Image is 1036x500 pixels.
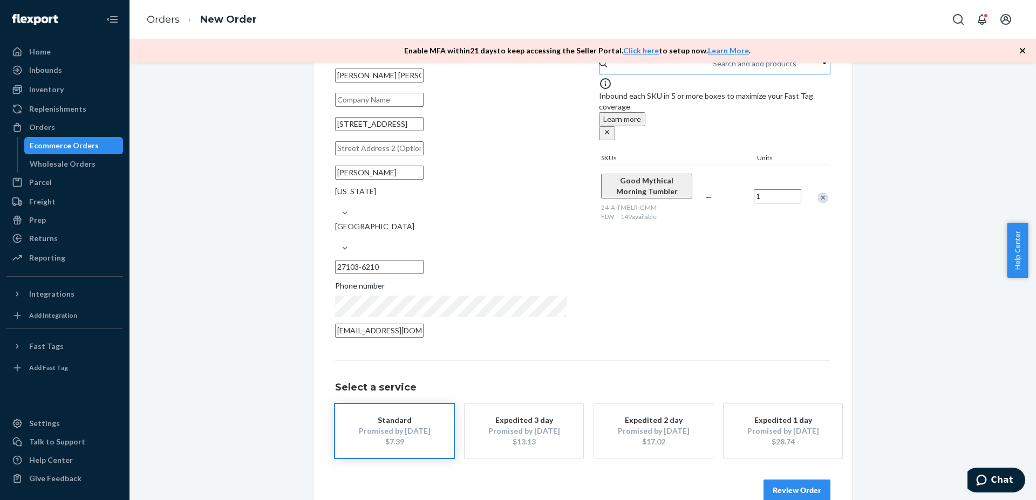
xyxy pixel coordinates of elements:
[29,46,51,57] div: Home
[351,415,438,426] div: Standard
[6,285,123,303] button: Integrations
[6,81,123,98] a: Inventory
[6,211,123,229] a: Prep
[817,193,828,203] div: Remove Item
[138,4,265,36] ol: breadcrumbs
[29,84,64,95] div: Inventory
[24,155,124,173] a: Wholesale Orders
[740,426,826,436] div: Promised by [DATE]
[335,221,567,232] div: [GEOGRAPHIC_DATA]
[6,100,123,118] a: Replenishments
[29,233,58,244] div: Returns
[30,140,99,151] div: Ecommerce Orders
[713,58,796,69] div: Search and add products
[599,126,615,140] button: close
[335,280,385,296] span: Phone number
[6,61,123,79] a: Inbounds
[24,137,124,154] a: Ecommerce Orders
[481,426,567,436] div: Promised by [DATE]
[6,193,123,210] a: Freight
[621,213,657,221] span: 149 available
[481,436,567,447] div: $13.13
[404,45,751,56] p: Enable MFA within 21 days to keep accessing the Seller Portal. to setup now. .
[995,9,1017,30] button: Open account menu
[29,436,85,447] div: Talk to Support
[594,404,713,458] button: Expedited 2 dayPromised by [DATE]$17.02
[29,65,62,76] div: Inbounds
[29,311,77,320] div: Add Integration
[335,166,424,180] input: City
[12,14,58,25] img: Flexport logo
[6,470,123,487] button: Give Feedback
[101,9,123,30] button: Close Navigation
[335,186,567,197] div: [US_STATE]
[29,455,73,465] div: Help Center
[335,93,424,107] input: Company Name
[30,159,96,169] div: Wholesale Orders
[599,153,755,165] div: SKUs
[6,433,123,450] button: Talk to Support
[147,13,180,25] a: Orders
[610,426,697,436] div: Promised by [DATE]
[335,260,424,274] input: ZIP Code
[29,177,52,188] div: Parcel
[599,112,645,126] button: Learn more
[623,46,659,55] a: Click here
[6,174,123,191] a: Parcel
[29,196,56,207] div: Freight
[6,451,123,469] a: Help Center
[601,174,692,198] button: Good Mythical Morning Tumbler
[29,289,74,299] div: Integrations
[335,141,424,155] input: Street Address 2 (Optional)
[335,69,424,83] input: First & Last Name
[29,215,46,225] div: Prep
[335,324,424,338] input: Email (Only Required for International)
[740,436,826,447] div: $28.74
[29,122,55,133] div: Orders
[351,436,438,447] div: $7.39
[335,382,830,393] h1: Select a service
[610,436,697,447] div: $17.02
[6,230,123,247] a: Returns
[6,249,123,266] a: Reporting
[610,415,697,426] div: Expedited 2 day
[335,404,454,458] button: StandardPromised by [DATE]$7.39
[967,468,1025,495] iframe: Opens a widget where you can chat to one of our agents
[351,426,438,436] div: Promised by [DATE]
[6,338,123,355] button: Fast Tags
[971,9,993,30] button: Open notifications
[335,232,336,243] input: [GEOGRAPHIC_DATA]
[705,193,712,202] span: —
[599,77,830,140] div: Inbound each SKU in 5 or more boxes to maximize your Fast Tag coverage
[740,415,826,426] div: Expedited 1 day
[465,404,583,458] button: Expedited 3 dayPromised by [DATE]$13.13
[708,46,749,55] a: Learn More
[335,117,424,131] input: Street Address
[1007,223,1028,278] button: Help Center
[6,119,123,136] a: Orders
[29,418,60,429] div: Settings
[29,252,65,263] div: Reporting
[6,359,123,376] a: Add Fast Tag
[6,43,123,60] a: Home
[616,176,678,196] span: Good Mythical Morning Tumbler
[754,189,801,203] input: Quantity
[29,363,68,372] div: Add Fast Tag
[948,9,969,30] button: Open Search Box
[29,341,64,352] div: Fast Tags
[335,197,336,208] input: [US_STATE]
[29,473,81,484] div: Give Feedback
[755,153,803,165] div: Units
[200,13,257,25] a: New Order
[6,415,123,432] a: Settings
[601,203,659,221] span: 24-A-TMBLR-GMM-YLW
[29,104,86,114] div: Replenishments
[724,404,842,458] button: Expedited 1 dayPromised by [DATE]$28.74
[6,307,123,324] a: Add Integration
[481,415,567,426] div: Expedited 3 day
